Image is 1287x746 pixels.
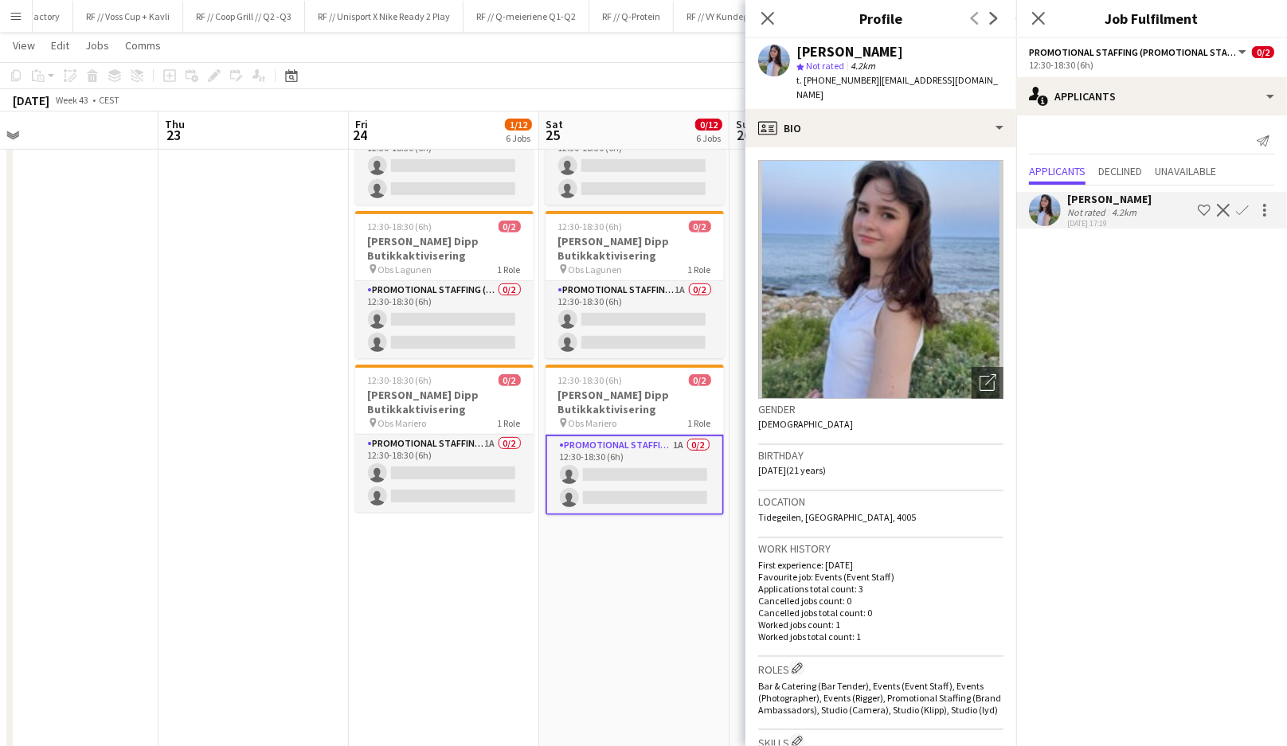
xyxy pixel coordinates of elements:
span: 0/2 [499,221,521,232]
span: 1 Role [688,264,711,275]
span: 1/12 [505,119,532,131]
h3: Location [758,494,1003,509]
div: 12:30-18:30 (6h) [1029,59,1274,71]
span: Fri [355,117,368,131]
h3: Job Fulfilment [1016,8,1287,29]
h3: [PERSON_NAME] Dipp Butikkaktivisering [355,234,534,263]
span: 0/12 [695,119,722,131]
span: [DATE] (21 years) [758,464,826,476]
div: [PERSON_NAME] [1067,192,1152,206]
h3: Gender [758,402,1003,416]
a: Comms [119,35,167,56]
span: Sun [736,117,755,131]
span: Sat [546,117,563,131]
a: View [6,35,41,56]
div: Open photos pop-in [972,367,1003,399]
span: Jobs [85,38,109,53]
div: 6 Jobs [506,132,531,144]
div: [DATE] [13,92,49,108]
h3: [PERSON_NAME] Dipp Butikkaktivisering [355,388,534,416]
span: Thu [165,117,185,131]
span: Unavailable [1155,166,1216,177]
span: Bar & Catering (Bar Tender), Events (Event Staff), Events (Photographer), Events (Rigger), Promot... [758,680,1001,716]
h3: Birthday [758,448,1003,463]
a: Jobs [79,35,115,56]
span: Obs Mariero [569,417,617,429]
span: [DEMOGRAPHIC_DATA] [758,418,853,430]
span: Not rated [806,60,844,72]
span: 25 [543,126,563,144]
span: 12:30-18:30 (6h) [558,221,623,232]
app-job-card: 12:30-18:30 (6h)0/2[PERSON_NAME] Dipp Butikkaktivisering Obs Lagunen1 RolePromotional Staffing (P... [546,211,724,358]
a: Edit [45,35,76,56]
span: Applicants [1029,166,1086,177]
button: Promotional Staffing (Promotional Staff) [1029,46,1249,58]
button: RF // Coop Grill // Q2 -Q3 [183,1,305,32]
span: 0/2 [689,221,711,232]
p: Cancelled jobs count: 0 [758,595,1003,607]
div: [DATE] 17:19 [1067,218,1152,228]
button: RF // Q-Protein [589,1,674,32]
span: 0/2 [689,374,711,386]
span: | [EMAIL_ADDRESS][DOMAIN_NAME] [796,74,998,100]
h3: Roles [758,660,1003,677]
div: Bio [745,109,1016,147]
button: RF // Q-meieriene Q1-Q2 [464,1,589,32]
span: 1 Role [498,264,521,275]
span: 23 [162,126,185,144]
img: Crew avatar or photo [758,160,1003,399]
span: t. [PHONE_NUMBER] [796,74,879,86]
span: Obs Mariero [378,417,427,429]
h3: Work history [758,541,1003,556]
span: 1 Role [498,417,521,429]
app-job-card: 12:30-18:30 (6h)0/2[PERSON_NAME] Dipp Butikkaktivisering Obs Mariero1 RolePromotional Staffing (P... [546,365,724,515]
span: Promotional Staffing (Promotional Staff) [1029,46,1236,58]
span: Obs Lagunen [378,264,432,275]
app-card-role: Promotional Staffing (Promotional Staff)1A0/212:30-18:30 (6h) [546,281,724,358]
button: RF // VY Kundeglede [674,1,779,32]
app-card-role: Promotional Staffing (Promotional Staff)1A0/212:30-18:30 (6h) [546,435,724,515]
button: RF // Voss Cup + Kavli [73,1,183,32]
p: Applications total count: 3 [758,583,1003,595]
span: 26 [733,126,755,144]
app-card-role: Promotional Staffing (Promotional Staff)0/212:30-18:30 (6h) [546,127,724,205]
div: [PERSON_NAME] [796,45,903,59]
p: Favourite job: Events (Event Staff) [758,571,1003,583]
span: Obs Lagunen [569,264,623,275]
div: 4.2km [1109,206,1140,218]
app-card-role: Promotional Staffing (Promotional Staff)0/212:30-18:30 (6h) [355,281,534,358]
span: 12:30-18:30 (6h) [368,374,432,386]
p: Worked jobs count: 1 [758,619,1003,631]
app-card-role: Promotional Staffing (Promotional Staff)0/212:30-18:30 (6h) [355,127,534,205]
span: Declined [1098,166,1142,177]
span: Tidegeilen, [GEOGRAPHIC_DATA], 4005 [758,511,916,523]
button: RF // Unisport X Nike Ready 2 Play [305,1,464,32]
h3: Profile [745,8,1016,29]
span: 1 Role [688,417,711,429]
h3: [PERSON_NAME] Dipp Butikkaktivisering [546,234,724,263]
div: Applicants [1016,77,1287,115]
p: Worked jobs total count: 1 [758,631,1003,642]
span: 12:30-18:30 (6h) [368,221,432,232]
p: Cancelled jobs total count: 0 [758,607,1003,619]
div: 6 Jobs [696,132,722,144]
app-job-card: 12:30-18:30 (6h)0/2[PERSON_NAME] Dipp Butikkaktivisering Obs Mariero1 RolePromotional Staffing (P... [355,365,534,512]
span: View [13,38,35,53]
h3: [PERSON_NAME] Dipp Butikkaktivisering [546,388,724,416]
app-card-role: Promotional Staffing (Promotional Staff)1A0/212:30-18:30 (6h) [355,435,534,512]
div: CEST [99,94,119,106]
span: 12:30-18:30 (6h) [558,374,623,386]
span: 0/2 [499,374,521,386]
span: Edit [51,38,69,53]
span: Comms [125,38,161,53]
span: 24 [353,126,368,144]
span: Week 43 [53,94,92,106]
p: First experience: [DATE] [758,559,1003,571]
span: 0/2 [1252,46,1274,58]
app-job-card: 12:30-18:30 (6h)0/2[PERSON_NAME] Dipp Butikkaktivisering Obs Lagunen1 RolePromotional Staffing (P... [355,211,534,358]
span: 4.2km [847,60,878,72]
